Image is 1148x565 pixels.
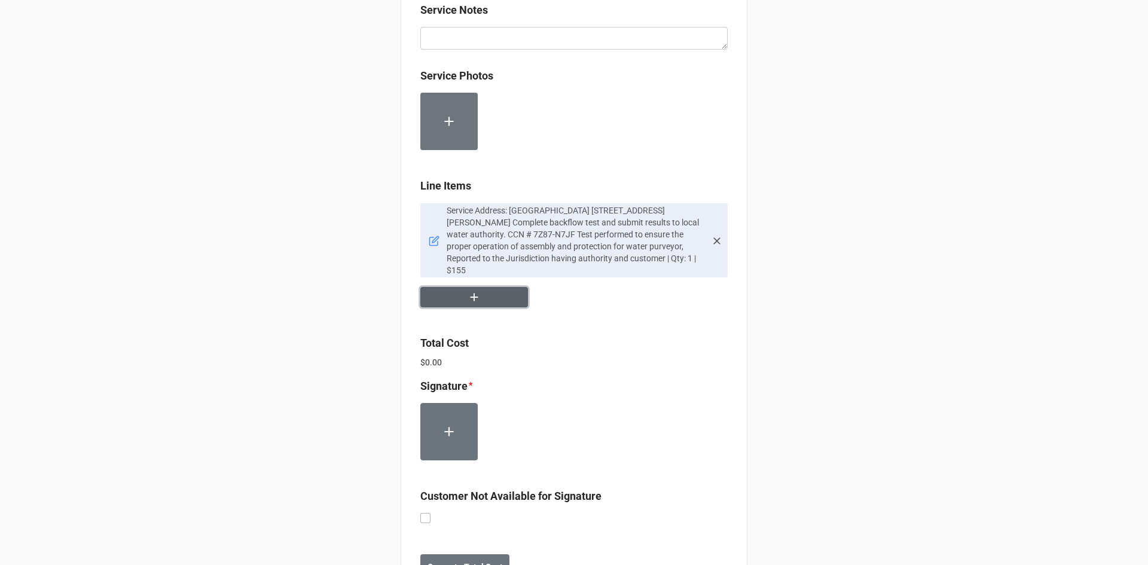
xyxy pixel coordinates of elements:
[420,2,488,19] label: Service Notes
[420,488,602,505] label: Customer Not Available for Signature
[420,178,471,194] label: Line Items
[420,337,469,349] b: Total Cost
[447,204,706,276] p: Service Address: [GEOGRAPHIC_DATA] [STREET_ADDRESS][PERSON_NAME] Complete backflow test and submi...
[420,68,493,84] label: Service Photos
[420,378,468,395] label: Signature
[420,356,728,368] p: $0.00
